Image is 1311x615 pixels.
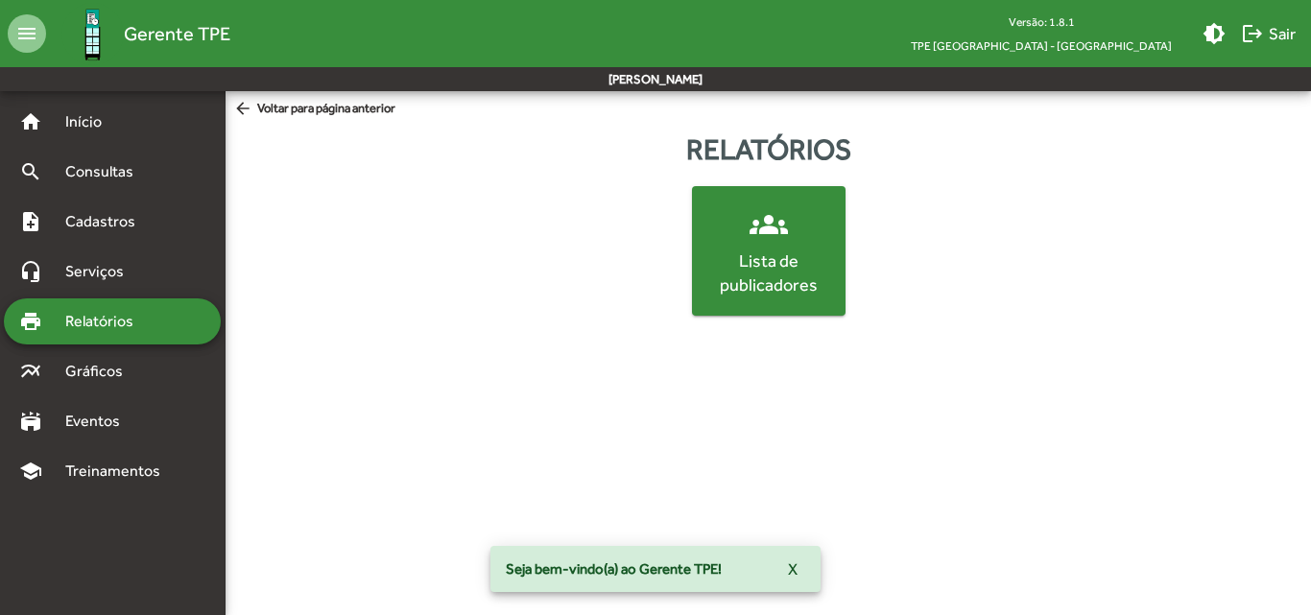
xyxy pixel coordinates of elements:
span: X [788,552,798,586]
mat-icon: home [19,110,42,133]
span: Consultas [54,160,158,183]
div: Lista de publicadores [696,248,842,296]
span: Sair [1241,16,1296,51]
mat-icon: logout [1241,22,1264,45]
button: Lista de publicadores [692,186,846,316]
img: Logo [61,3,124,65]
span: TPE [GEOGRAPHIC_DATA] - [GEOGRAPHIC_DATA] [895,34,1187,58]
span: Relatórios [54,310,158,333]
mat-icon: note_add [19,210,42,233]
mat-icon: arrow_back [233,99,257,120]
mat-icon: print [19,310,42,333]
button: X [773,552,813,586]
span: Serviços [54,260,150,283]
mat-icon: groups [750,205,788,244]
div: Relatórios [226,128,1311,171]
mat-icon: brightness_medium [1203,22,1226,45]
span: Seja bem-vindo(a) ao Gerente TPE! [506,559,722,579]
span: Gerente TPE [124,18,230,49]
mat-icon: headset_mic [19,260,42,283]
mat-icon: search [19,160,42,183]
span: Voltar para página anterior [233,99,395,120]
div: Versão: 1.8.1 [895,10,1187,34]
mat-icon: menu [8,14,46,53]
a: Gerente TPE [46,3,230,65]
span: Cadastros [54,210,160,233]
span: Início [54,110,130,133]
button: Sair [1233,16,1303,51]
